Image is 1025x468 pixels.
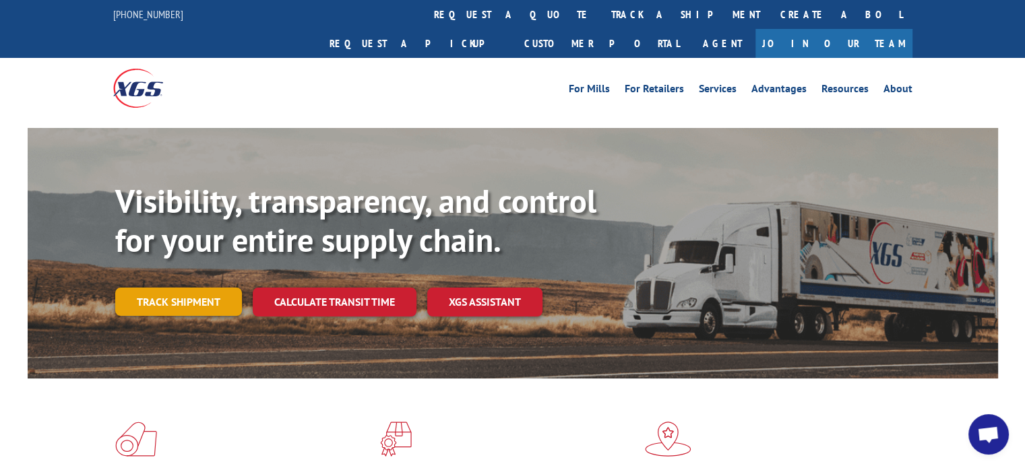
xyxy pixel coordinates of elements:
[883,83,912,98] a: About
[645,422,691,457] img: xgs-icon-flagship-distribution-model-red
[115,422,157,457] img: xgs-icon-total-supply-chain-intelligence-red
[968,414,1009,455] a: Open chat
[253,288,416,316] a: Calculate transit time
[514,29,689,58] a: Customer Portal
[821,83,869,98] a: Resources
[319,29,514,58] a: Request a pickup
[115,288,242,316] a: Track shipment
[699,83,737,98] a: Services
[427,288,542,316] a: XGS ASSISTANT
[569,83,610,98] a: For Mills
[689,29,755,58] a: Agent
[113,7,183,21] a: [PHONE_NUMBER]
[755,29,912,58] a: Join Our Team
[115,180,596,261] b: Visibility, transparency, and control for your entire supply chain.
[380,422,412,457] img: xgs-icon-focused-on-flooring-red
[625,83,684,98] a: For Retailers
[751,83,807,98] a: Advantages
